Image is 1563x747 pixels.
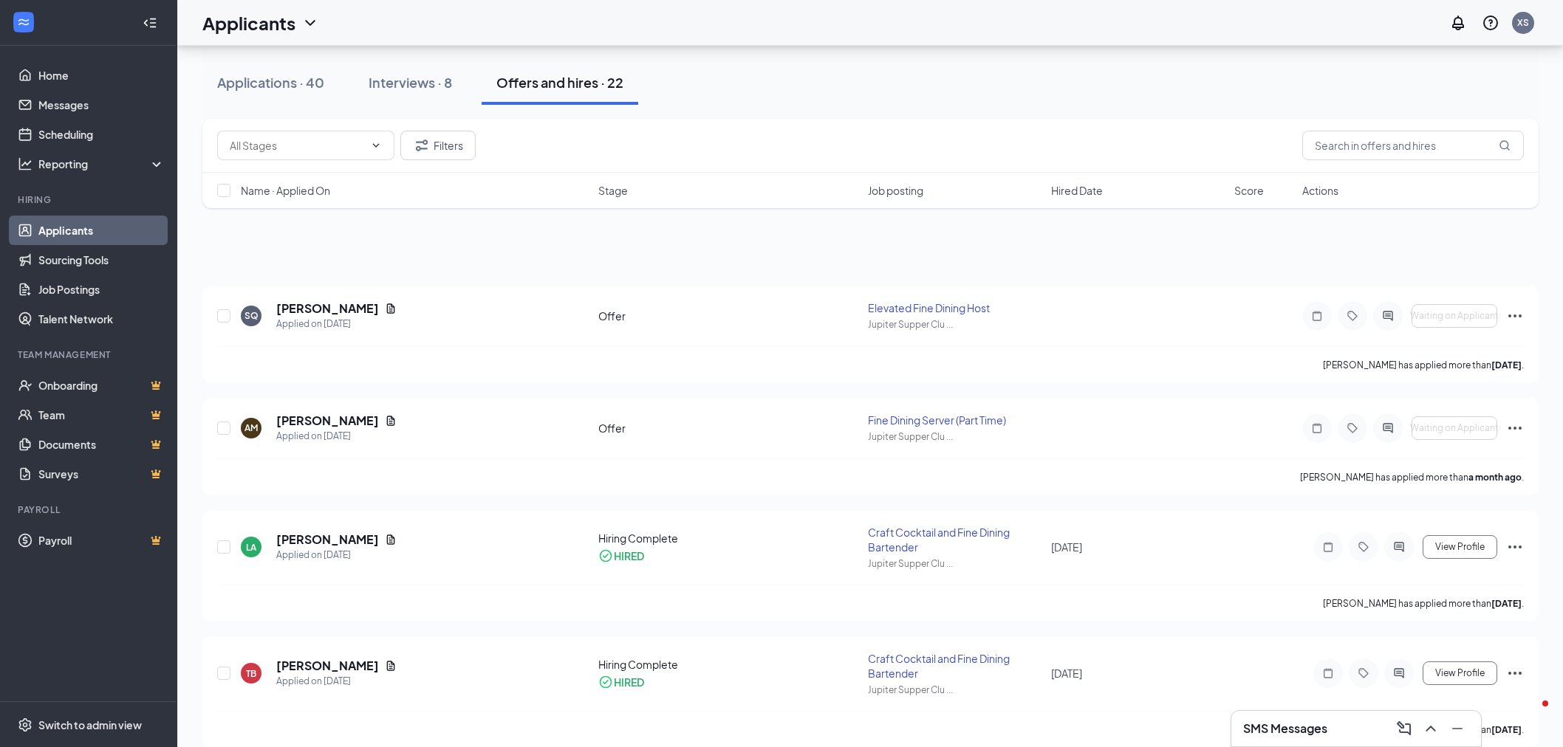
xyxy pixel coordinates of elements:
a: Applicants [38,216,165,245]
div: Jupiter Supper Clu ... [868,557,1042,570]
div: Offers and hires · 22 [496,73,623,92]
div: Applied on [DATE] [276,674,397,689]
div: Reporting [38,156,165,171]
svg: Note [1308,422,1326,434]
a: Talent Network [38,304,165,334]
h3: SMS Messages [1243,720,1327,737]
span: Actions [1302,183,1338,198]
b: [DATE] [1491,598,1522,609]
h5: [PERSON_NAME] [276,658,379,674]
button: Minimize [1446,717,1469,740]
button: ChevronUp [1419,717,1443,740]
a: SurveysCrown [38,459,165,489]
svg: ActiveChat [1379,310,1397,322]
div: Applications · 40 [217,73,324,92]
div: Hiring Complete [598,657,860,672]
svg: CheckmarkCircle [598,548,613,563]
button: View Profile [1423,535,1497,559]
a: Scheduling [38,120,165,149]
div: XS [1517,16,1529,29]
svg: Document [385,660,397,672]
svg: ActiveChat [1390,667,1408,679]
h5: [PERSON_NAME] [276,413,379,429]
h1: Applicants [202,10,295,35]
span: Stage [598,183,628,198]
a: Messages [38,90,165,120]
svg: Ellipses [1506,538,1524,556]
p: [PERSON_NAME] has applied more than . [1323,359,1524,371]
svg: Tag [1355,667,1372,679]
a: OnboardingCrown [38,371,165,400]
span: [DATE] [1051,540,1082,554]
div: TB [246,667,256,680]
a: DocumentsCrown [38,430,165,459]
b: [DATE] [1491,724,1522,735]
span: Job posting [868,183,923,198]
b: [DATE] [1491,359,1522,371]
svg: Ellipses [1506,419,1524,437]
h5: [PERSON_NAME] [276,300,379,317]
div: Applied on [DATE] [276,317,397,331]
svg: Document [385,415,397,427]
svg: ChevronUp [1422,720,1440,737]
div: HIRED [614,548,644,563]
span: [DATE] [1051,667,1082,680]
div: Hiring [18,193,162,206]
div: Jupiter Supper Clu ... [868,318,1042,331]
p: [PERSON_NAME] has applied more than . [1323,597,1524,610]
div: Jupiter Supper Clu ... [868,684,1042,696]
svg: Note [1308,310,1326,322]
svg: ChevronDown [370,140,382,151]
svg: Ellipses [1506,664,1524,682]
button: Waiting on Applicant [1412,416,1497,440]
svg: Minimize [1449,720,1466,737]
a: TeamCrown [38,400,165,430]
input: Search in offers and hires [1302,131,1524,160]
a: PayrollCrown [38,526,165,555]
div: Payroll [18,503,162,516]
div: SQ [244,309,259,322]
div: Craft Cocktail and Fine Dining Bartender [868,525,1042,554]
div: Offer [598,421,860,436]
span: View Profile [1435,668,1485,678]
svg: Ellipses [1506,307,1524,325]
span: Hired Date [1051,183,1103,198]
div: Team Management [18,348,162,361]
span: View Profile [1435,542,1485,552]
p: [PERSON_NAME] has applied more than . [1300,471,1524,483]
div: Switch to admin view [38,717,142,732]
svg: Document [385,303,397,314]
svg: Note [1319,667,1337,679]
div: Applied on [DATE] [276,548,397,562]
svg: Tag [1355,541,1372,553]
svg: ActiveChat [1390,541,1408,553]
div: AM [244,421,258,434]
button: Filter Filters [400,131,476,160]
button: ComposeMessage [1392,717,1416,740]
svg: Document [385,534,397,545]
svg: ChevronDown [301,14,319,32]
input: All Stages [230,137,364,154]
svg: Collapse [143,16,157,30]
div: Interviews · 8 [369,73,452,92]
span: Waiting on Applicant [1410,423,1499,433]
div: Applied on [DATE] [276,429,397,444]
h5: [PERSON_NAME] [276,531,379,548]
a: Home [38,61,165,90]
svg: WorkstreamLogo [16,15,31,30]
svg: Tag [1344,422,1361,434]
svg: ComposeMessage [1395,720,1413,737]
button: Waiting on Applicant [1412,304,1497,328]
button: View Profile [1423,661,1497,685]
svg: ActiveChat [1379,422,1397,434]
div: HIRED [614,675,644,689]
a: Sourcing Tools [38,245,165,275]
svg: Analysis [18,156,33,171]
div: Hiring Complete [598,531,860,545]
svg: QuestionInfo [1482,14,1499,32]
svg: Note [1319,541,1337,553]
svg: Notifications [1449,14,1467,32]
iframe: Intercom live chat [1513,697,1548,732]
svg: Settings [18,717,33,732]
a: Job Postings [38,275,165,304]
